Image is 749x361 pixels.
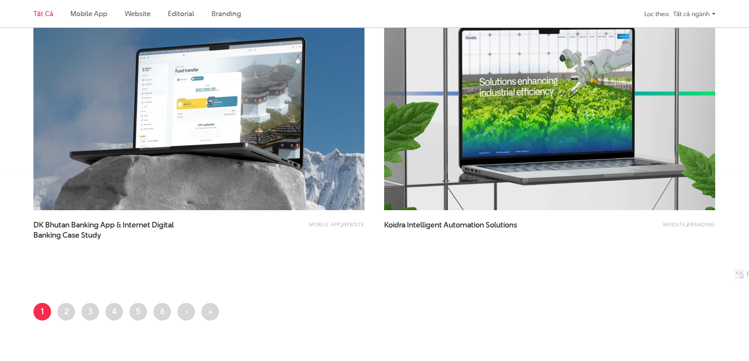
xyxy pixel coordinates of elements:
[644,7,669,21] div: Lọc theo:
[33,220,191,240] a: DK Bhutan Banking App & Internet DigitalBanking Case Study
[105,303,123,321] a: 4
[129,303,147,321] a: 5
[663,221,686,228] a: Website
[33,230,101,240] span: Banking Case Study
[57,303,75,321] a: 2
[125,9,151,18] a: Website
[384,220,405,230] span: Koidra
[81,303,99,321] a: 3
[208,305,213,317] span: »
[309,221,340,228] a: Mobile app
[687,221,715,228] a: Branding
[212,9,241,18] a: Branding
[407,220,442,230] span: Intelligent
[384,220,541,240] a: Koidra Intelligent Automation Solutions
[342,221,364,228] a: Website
[673,7,716,21] div: Tất cả ngành
[486,220,517,230] span: Solutions
[153,303,171,321] a: 6
[70,9,107,18] a: Mobile app
[185,305,188,317] span: ›
[444,220,484,230] span: Automation
[168,9,194,18] a: Editorial
[33,220,191,240] span: DK Bhutan Banking App & Internet Digital
[583,220,715,236] div: ,
[33,9,53,18] a: Tất cả
[232,220,364,236] div: ,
